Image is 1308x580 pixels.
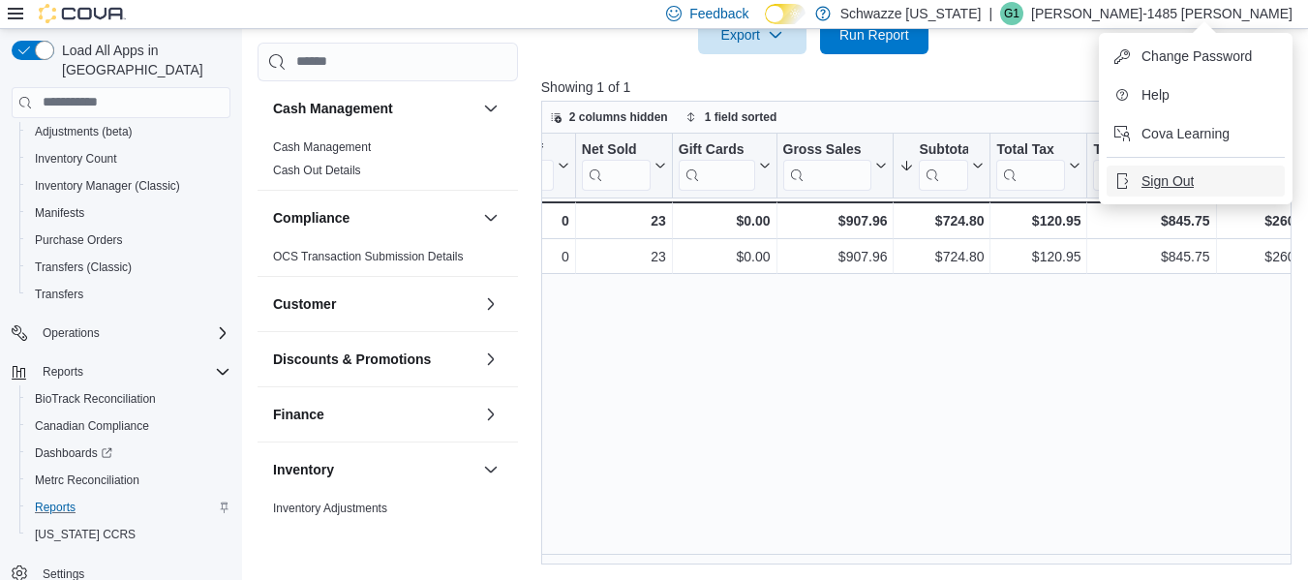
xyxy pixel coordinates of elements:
button: Customer [479,292,502,316]
span: Purchase Orders [27,229,230,252]
div: Gross Sales [782,141,871,160]
h3: Compliance [273,208,350,228]
span: Inventory Manager (Classic) [35,178,180,194]
button: Subtotal [899,141,984,191]
span: Adjustments (beta) [35,124,133,139]
a: Purchase Orders [27,229,131,252]
button: Reports [35,360,91,383]
span: Inventory Count [35,151,117,167]
a: Inventory Manager (Classic) [27,174,188,198]
span: Feedback [689,4,748,23]
span: Transfers (Classic) [27,256,230,279]
button: Discounts & Promotions [273,350,475,369]
span: Reports [35,500,76,515]
button: Inventory [479,458,502,481]
span: Manifests [27,201,230,225]
span: Operations [43,325,100,341]
span: Change Password [1141,46,1252,66]
a: Reports [27,496,83,519]
div: 23 [582,209,666,232]
span: Load All Apps in [GEOGRAPHIC_DATA] [54,41,230,79]
button: Run Report [820,15,928,54]
span: Export [710,15,795,54]
span: Transfers (Classic) [35,259,132,275]
span: Metrc Reconciliation [35,473,139,488]
div: Total Tax [996,141,1065,191]
div: Gabriel-1485 Montoya [1000,2,1023,25]
input: Dark Mode [765,4,806,24]
span: Transfers [35,287,83,302]
button: Cash Management [479,97,502,120]
div: $0.00 [679,209,771,232]
div: Net Sold [582,141,651,160]
div: $724.80 [899,209,984,232]
h3: Inventory [273,460,334,479]
a: Transfers (Classic) [27,256,139,279]
div: $907.96 [782,245,887,268]
div: $0.00 [679,245,771,268]
span: 2 columns hidden [569,109,668,125]
div: $845.75 [1093,245,1209,268]
button: Transfers [19,281,238,308]
div: Total Tax [996,141,1065,160]
div: 0 [463,245,568,268]
span: BioTrack Reconciliation [35,391,156,407]
button: Compliance [273,208,475,228]
div: $845.75 [1093,209,1209,232]
p: Schwazze [US_STATE] [840,2,982,25]
h3: Customer [273,294,336,314]
button: Inventory Count [19,145,238,172]
span: Washington CCRS [27,523,230,546]
button: Change Password [1107,41,1285,72]
a: Dashboards [27,442,120,465]
span: 1 field sorted [705,109,777,125]
span: Inventory Adjustments [273,501,387,516]
button: Canadian Compliance [19,412,238,440]
div: 23 [582,245,666,268]
button: Inventory Manager (Classic) [19,172,238,199]
button: Transfers (Classic) [19,254,238,281]
a: [US_STATE] CCRS [27,523,143,546]
span: Inventory Manager (Classic) [27,174,230,198]
span: Adjustments (beta) [27,120,230,143]
a: Dashboards [19,440,238,467]
p: | [989,2,992,25]
button: Customer [273,294,475,314]
button: Finance [479,403,502,426]
button: Compliance [479,206,502,229]
span: G1 [1004,2,1019,25]
button: Adjustments (beta) [19,118,238,145]
button: 1 field sorted [678,106,785,129]
a: Inventory Count [27,147,125,170]
span: Canadian Compliance [35,418,149,434]
button: Finance [273,405,475,424]
span: Reports [35,360,230,383]
div: $907.96 [782,209,887,232]
a: Adjustments (beta) [27,120,140,143]
button: Export [698,15,806,54]
span: BioTrack Reconciliation [27,387,230,411]
div: Cash Management [258,136,518,190]
p: Showing 1 of 1 [541,77,1299,97]
button: Operations [35,321,107,345]
span: Canadian Compliance [27,414,230,438]
span: Reports [43,364,83,380]
div: Gift Card Sales [679,141,755,191]
button: Cova Learning [1107,118,1285,149]
div: 0 [463,209,568,232]
div: $120.95 [996,245,1080,268]
button: Gift Cards [679,141,771,191]
button: Cash Management [273,99,475,118]
button: Operations [4,320,238,347]
button: Total Tax [996,141,1080,191]
button: Purchase Orders [19,227,238,254]
a: Transfers [27,283,91,306]
div: Gross Sales [782,141,871,191]
div: $724.80 [899,245,984,268]
span: OCS Transaction Submission Details [273,249,464,264]
button: Manifests [19,199,238,227]
button: Reports [19,494,238,521]
span: Dashboards [27,442,230,465]
div: Invoices Ref [463,141,553,160]
span: Metrc Reconciliation [27,469,230,492]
